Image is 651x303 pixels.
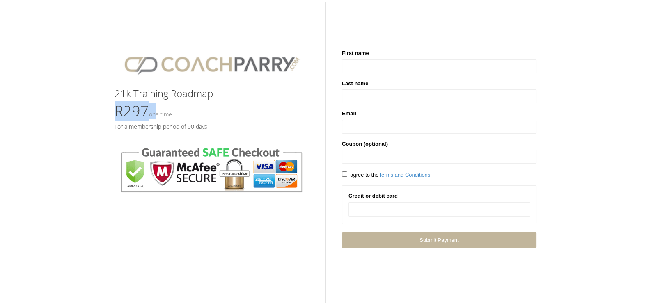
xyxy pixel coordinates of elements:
span: Submit Payment [419,237,458,243]
label: Last name [342,80,368,88]
h3: 21k Training Roadmap [115,88,309,99]
span: I agree to the [342,172,430,178]
iframe: Secure card payment input frame [354,206,525,213]
small: One time [149,110,172,118]
h5: For a membership period of 90 days [115,123,309,130]
label: Email [342,109,356,118]
label: First name [342,49,369,57]
label: Credit or debit card [348,192,398,200]
a: Submit Payment [342,232,536,248]
a: Terms and Conditions [379,172,431,178]
span: R297 [115,101,172,121]
img: CPlogo.png [115,49,309,80]
label: Coupon (optional) [342,140,388,148]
